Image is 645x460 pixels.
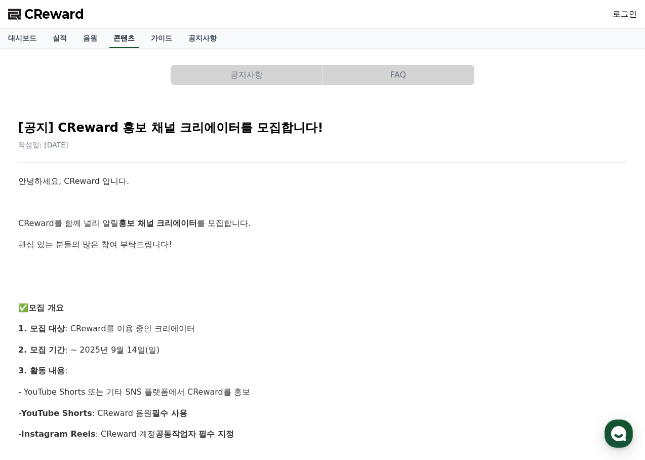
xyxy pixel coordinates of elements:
[131,321,194,347] a: 설정
[18,345,65,355] strong: 2. 모집 기간
[152,408,187,418] strong: 필수 사용
[180,29,225,48] a: 공지사항
[171,65,322,85] button: 공지사항
[18,217,627,230] p: CReward를 함께 널리 알릴 를 모집합니다.
[18,386,627,399] p: - YouTube Shorts 또는 기타 SNS 플랫폼에서 CReward를 홍보
[18,322,627,335] p: : CReward를 이용 중인 크리에이터
[67,321,131,347] a: 대화
[171,65,322,85] a: 공지사항
[155,429,234,439] strong: 공동작업자 필수 지정
[18,120,627,136] h2: [공지] CReward 홍보 채널 크리에이터를 모집합니다!
[322,65,474,85] button: FAQ
[45,29,75,48] a: 실적
[28,303,64,313] strong: 모집 개요
[18,324,65,333] strong: 1. 모집 대상
[18,366,65,375] strong: 3. 활동 내용
[109,29,139,48] a: 콘텐츠
[18,364,627,377] p: :
[75,29,105,48] a: 음원
[613,8,637,20] a: 로그인
[18,175,627,188] p: 안녕하세요, CReward 입니다.
[18,238,627,251] p: 관심 있는 분들의 많은 참여 부탁드립니다!
[3,321,67,347] a: 홈
[8,6,84,22] a: CReward
[156,336,169,344] span: 설정
[24,6,84,22] span: CReward
[18,343,627,357] p: : ~ 2025년 9월 14일(일)
[93,337,105,345] span: 대화
[18,428,627,441] p: - : CReward 계정
[21,429,96,439] strong: Instagram Reels
[18,141,68,149] span: 작성일: [DATE]
[118,218,197,228] strong: 홍보 채널 크리에이터
[32,336,38,344] span: 홈
[143,29,180,48] a: 가이드
[18,301,627,315] p: ✅
[21,408,92,418] strong: YouTube Shorts
[18,407,627,420] p: - : CReward 음원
